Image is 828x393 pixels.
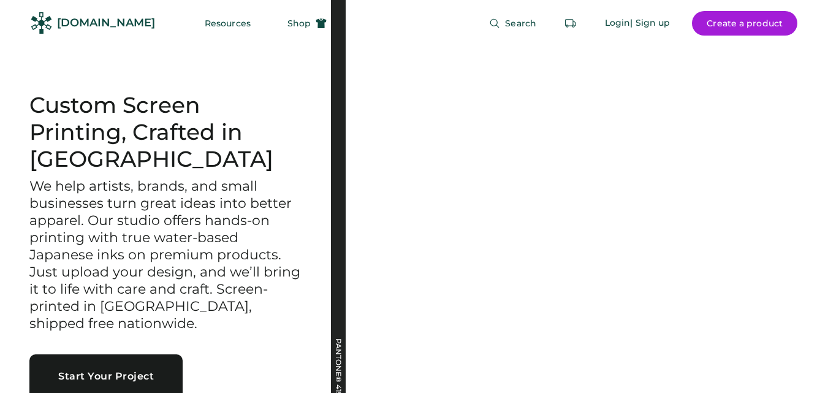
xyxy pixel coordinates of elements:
[474,11,551,36] button: Search
[190,11,265,36] button: Resources
[558,11,583,36] button: Retrieve an order
[29,92,302,173] h1: Custom Screen Printing, Crafted in [GEOGRAPHIC_DATA]
[31,12,52,34] img: Rendered Logo - Screens
[505,19,536,28] span: Search
[287,19,311,28] span: Shop
[29,178,302,332] h3: We help artists, brands, and small businesses turn great ideas into better apparel. Our studio of...
[630,17,670,29] div: | Sign up
[273,11,341,36] button: Shop
[605,17,631,29] div: Login
[692,11,797,36] button: Create a product
[57,15,155,31] div: [DOMAIN_NAME]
